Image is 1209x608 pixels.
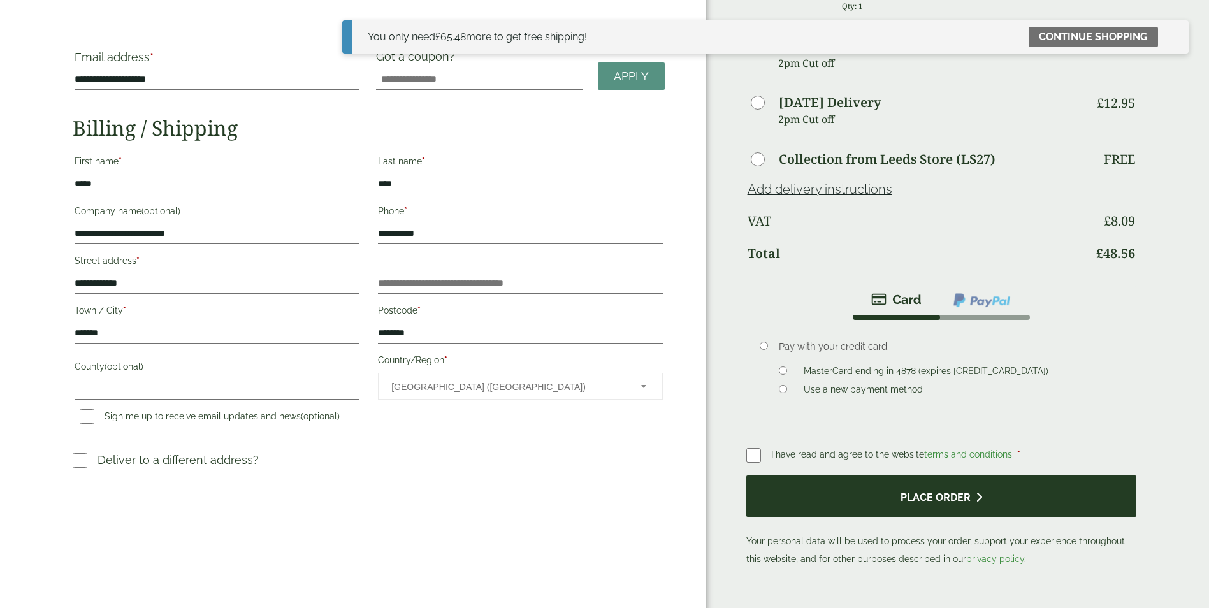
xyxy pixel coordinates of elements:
[73,116,665,140] h2: Billing / Shipping
[1096,245,1135,262] bdi: 48.56
[748,238,1088,269] th: Total
[368,29,587,45] div: You only need more to get free shipping!
[378,373,662,400] span: Country/Region
[1096,245,1103,262] span: £
[75,202,359,224] label: Company name
[435,31,466,43] span: 65.48
[150,50,154,64] abbr: required
[378,152,662,174] label: Last name
[80,409,94,424] input: Sign me up to receive email updates and news(optional)
[422,156,425,166] abbr: required
[417,305,421,315] abbr: required
[748,206,1088,236] th: VAT
[746,475,1137,568] p: Your personal data will be used to process your order, support your experience throughout this we...
[404,206,407,216] abbr: required
[779,153,995,166] label: Collection from Leeds Store (LS27)
[75,301,359,323] label: Town / City
[871,292,922,307] img: stripe.png
[842,1,863,11] small: Qty: 1
[614,69,649,83] span: Apply
[1029,27,1158,47] a: Continue shopping
[378,202,662,224] label: Phone
[1017,449,1020,460] abbr: required
[301,411,340,421] span: (optional)
[1104,212,1135,229] bdi: 8.09
[799,384,928,398] label: Use a new payment method
[748,182,892,197] a: Add delivery instructions
[771,449,1015,460] span: I have read and agree to the website
[444,355,447,365] abbr: required
[98,451,259,468] p: Deliver to a different address?
[136,256,140,266] abbr: required
[1097,94,1104,112] span: £
[75,152,359,174] label: First name
[1104,212,1111,229] span: £
[952,292,1011,308] img: ppcp-gateway.png
[598,62,665,90] a: Apply
[119,156,122,166] abbr: required
[778,110,1088,129] p: 2pm Cut off
[75,252,359,273] label: Street address
[75,52,359,69] label: Email address
[435,31,440,43] span: £
[799,366,1053,380] label: MasterCard ending in 4878 (expires [CREDIT_CARD_DATA])
[966,554,1024,564] a: privacy policy
[378,301,662,323] label: Postcode
[746,475,1137,517] button: Place order
[141,206,180,216] span: (optional)
[75,411,345,425] label: Sign me up to receive email updates and news
[391,373,623,400] span: United Kingdom (UK)
[123,305,126,315] abbr: required
[75,358,359,379] label: County
[779,340,1117,354] p: Pay with your credit card.
[1104,152,1135,167] p: Free
[105,361,143,372] span: (optional)
[1097,94,1135,112] bdi: 12.95
[779,96,881,109] label: [DATE] Delivery
[378,351,662,373] label: Country/Region
[924,449,1012,460] a: terms and conditions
